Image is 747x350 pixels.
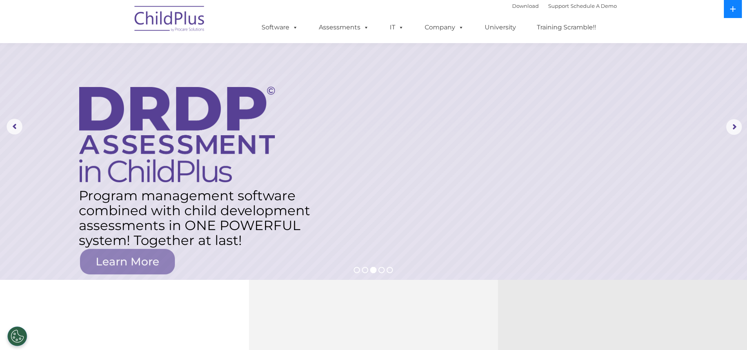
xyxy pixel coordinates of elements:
[311,20,377,35] a: Assessments
[109,84,142,90] span: Phone number
[477,20,524,35] a: University
[529,20,604,35] a: Training Scramble!!
[109,52,133,58] span: Last name
[79,188,318,248] rs-layer: Program management software combined with child development assessments in ONE POWERFUL system! T...
[417,20,472,35] a: Company
[548,3,569,9] a: Support
[7,326,27,346] button: Cookies Settings
[382,20,412,35] a: IT
[512,3,617,9] font: |
[571,3,617,9] a: Schedule A Demo
[80,249,175,274] a: Learn More
[79,87,275,182] img: DRDP Assessment in ChildPlus
[131,0,209,40] img: ChildPlus by Procare Solutions
[512,3,539,9] a: Download
[254,20,306,35] a: Software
